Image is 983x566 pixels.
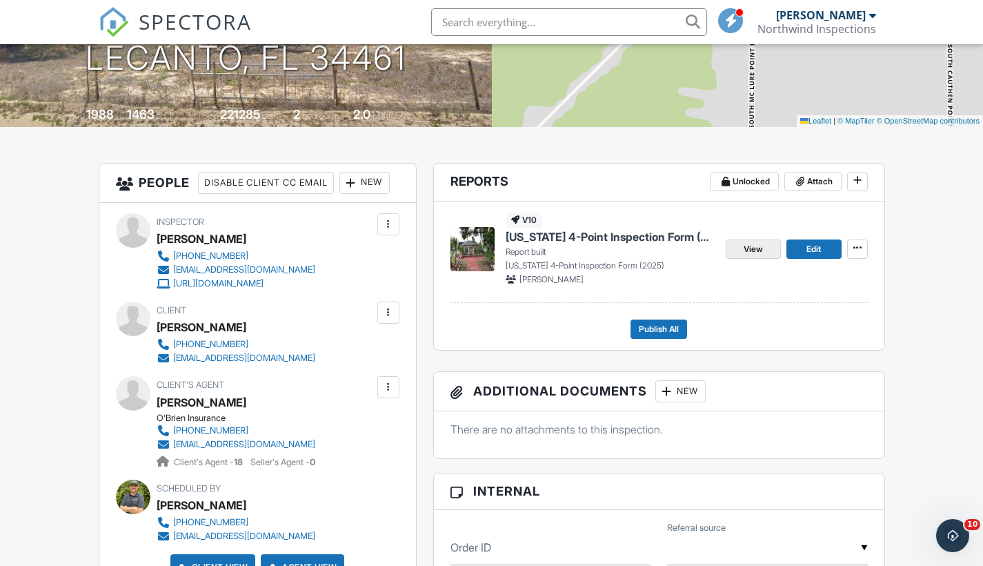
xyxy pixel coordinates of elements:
a: [PHONE_NUMBER] [157,516,315,529]
span: sq. ft. [157,110,176,121]
h3: Additional Documents [434,372,884,411]
div: [PHONE_NUMBER] [173,517,248,528]
iframe: Intercom live chat [936,519,969,552]
a: SPECTORA [99,19,252,48]
h3: Internal [434,474,884,509]
strong: 0 [310,457,315,467]
span: Scheduled By [157,483,221,494]
div: [PHONE_NUMBER] [173,251,248,262]
div: [EMAIL_ADDRESS][DOMAIN_NAME] [173,439,315,450]
span: Client [157,305,186,315]
a: © MapTiler [837,117,875,125]
span: Client's Agent [157,380,224,390]
span: bathrooms [373,110,412,121]
span: 10 [964,519,980,530]
h3: People [99,164,416,203]
a: Leaflet [800,117,831,125]
div: [PERSON_NAME] [157,495,246,516]
input: Search everything... [431,8,707,36]
a: [PHONE_NUMBER] [157,249,315,263]
p: There are no attachments to this inspection. [450,422,868,437]
span: Inspector [157,217,204,227]
div: [PHONE_NUMBER] [173,425,248,436]
div: 1463 [127,107,155,121]
strong: 18 [234,457,243,467]
a: [PHONE_NUMBER] [157,424,315,438]
label: Referral source [667,522,726,534]
a: [EMAIL_ADDRESS][DOMAIN_NAME] [157,351,315,365]
div: [EMAIL_ADDRESS][DOMAIN_NAME] [173,531,315,542]
span: Built [69,110,84,121]
div: Northwind Inspections [757,22,876,36]
a: [PHONE_NUMBER] [157,338,315,351]
span: Client's Agent - [174,457,245,467]
span: | [833,117,835,125]
div: [PHONE_NUMBER] [173,339,248,350]
a: © OpenStreetMap contributors [877,117,980,125]
div: [PERSON_NAME] [157,228,246,249]
span: Seller's Agent - [250,457,315,467]
div: [URL][DOMAIN_NAME] [173,278,264,289]
div: 2.0 [353,107,370,121]
span: bedrooms [302,110,340,121]
img: The Best Home Inspection Software - Spectora [99,7,129,37]
span: Lot Size [189,110,218,121]
div: [PERSON_NAME] [776,8,866,22]
span: sq.ft. [263,110,280,121]
label: Order ID [450,540,491,555]
a: [PERSON_NAME] [157,392,246,413]
div: 1988 [86,107,114,121]
div: 221285 [220,107,261,121]
div: New [339,172,390,194]
a: [EMAIL_ADDRESS][DOMAIN_NAME] [157,529,315,543]
div: [PERSON_NAME] [157,317,246,338]
div: [EMAIL_ADDRESS][DOMAIN_NAME] [173,353,315,364]
a: [URL][DOMAIN_NAME] [157,277,315,291]
a: [EMAIL_ADDRESS][DOMAIN_NAME] [157,438,315,451]
div: 2 [293,107,300,121]
div: New [655,380,706,402]
a: [EMAIL_ADDRESS][DOMAIN_NAME] [157,263,315,277]
div: Disable Client CC Email [198,172,334,194]
span: SPECTORA [139,7,252,36]
div: O'Brien Insurance [157,413,326,424]
div: [EMAIL_ADDRESS][DOMAIN_NAME] [173,264,315,275]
